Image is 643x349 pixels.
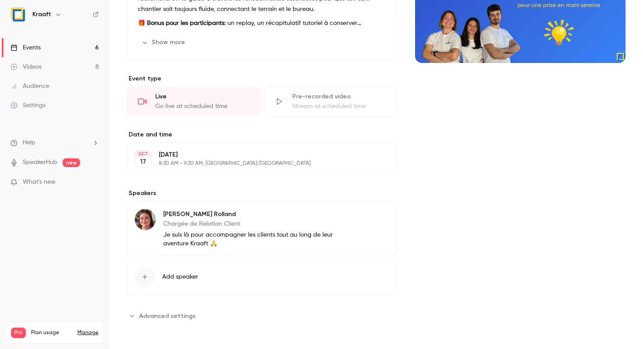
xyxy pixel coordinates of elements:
[135,209,156,230] img: Lisa Rolland
[127,130,398,139] label: Date and time
[11,328,26,338] span: Pro
[127,201,398,255] div: Lisa Rolland[PERSON_NAME] RollandChargée de Relation ClientJe suis là pour accompagner les client...
[88,178,99,186] iframe: Noticeable Trigger
[23,138,35,147] span: Help
[127,189,398,198] label: Speakers
[162,272,198,281] span: Add speaker
[127,259,398,295] button: Add speaker
[10,43,41,52] div: Events
[10,63,42,71] div: Videos
[32,10,51,19] h6: Kraaft
[163,220,341,228] p: Chargée de Relation Client
[127,309,201,323] button: Advanced settings
[31,329,72,336] span: Plan usage
[155,92,249,101] div: Live
[127,309,398,323] section: Advanced settings
[163,230,341,248] p: Je suis là pour accompagner les clients tout au long de leur aventure Kraaft 🙏
[11,7,25,21] img: Kraaft
[139,311,196,321] span: Advanced settings
[23,158,57,167] a: SpeakerHub
[140,157,146,166] p: 17
[292,102,386,111] div: Stream at scheduled time
[138,35,190,49] button: Show more
[10,138,99,147] li: help-dropdown-opener
[63,158,80,167] span: new
[292,92,386,101] div: Pre-recorded video
[77,329,98,336] a: Manage
[127,74,398,83] p: Event type
[23,178,56,187] span: What's new
[155,102,249,111] div: Go live at scheduled time
[138,20,224,26] strong: 🎁 Bonus pour les participants
[10,82,49,91] div: Audience
[138,18,387,28] p: : un replay, un récapitulatif tutoriel à conserver précieusement, et un kit pour tes équipes terr...
[135,151,151,157] div: OCT
[163,210,341,219] p: [PERSON_NAME] Rolland
[264,87,397,116] div: Pre-recorded videoStream at scheduled time
[159,160,351,167] p: 8:30 AM - 9:30 AM, [GEOGRAPHIC_DATA]/[GEOGRAPHIC_DATA]
[159,150,351,159] p: [DATE]
[127,87,260,116] div: LiveGo live at scheduled time
[10,101,45,110] div: Settings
